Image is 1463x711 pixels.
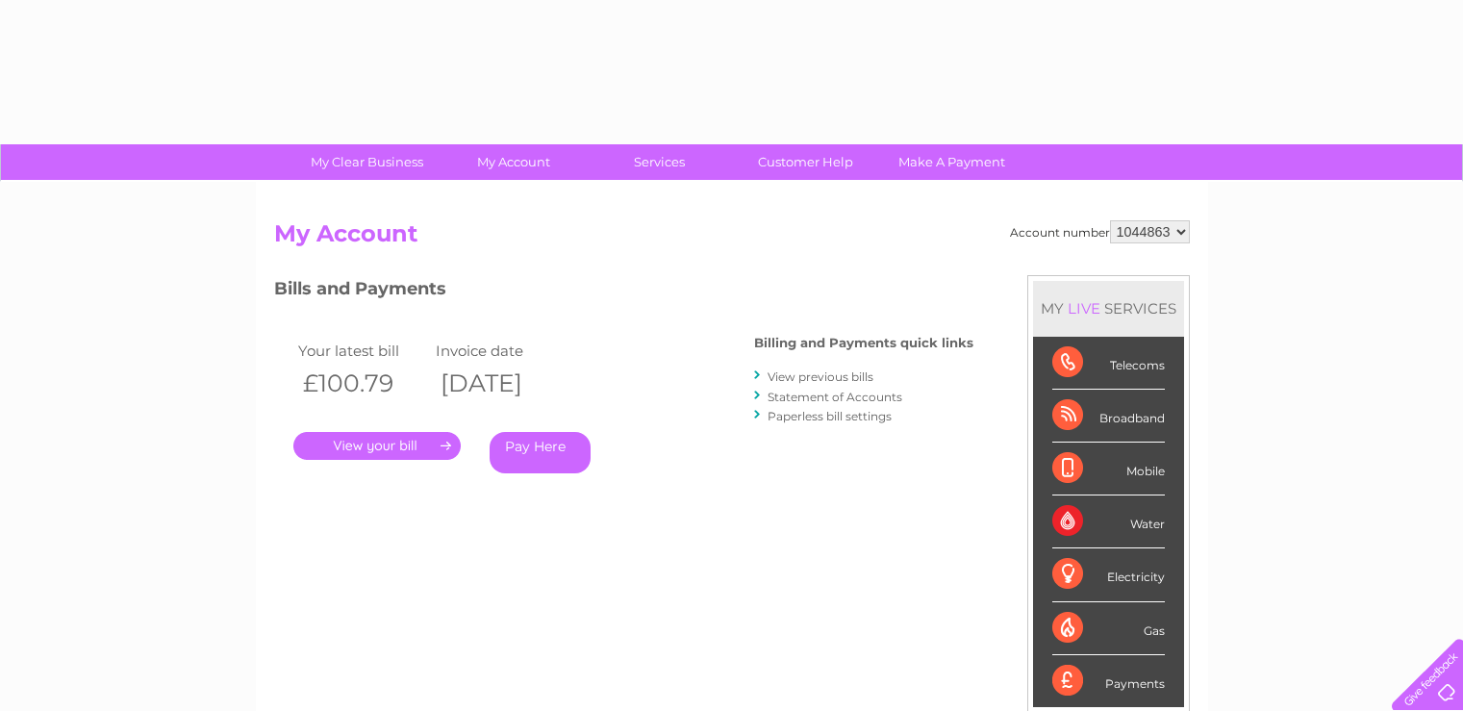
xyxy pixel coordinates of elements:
[431,338,569,364] td: Invoice date
[1052,602,1165,655] div: Gas
[1052,548,1165,601] div: Electricity
[768,390,902,404] a: Statement of Accounts
[1052,337,1165,390] div: Telecoms
[1064,299,1104,317] div: LIVE
[768,369,873,384] a: View previous bills
[434,144,593,180] a: My Account
[580,144,739,180] a: Services
[293,364,432,403] th: £100.79
[293,338,432,364] td: Your latest bill
[872,144,1031,180] a: Make A Payment
[1052,443,1165,495] div: Mobile
[1052,655,1165,707] div: Payments
[431,364,569,403] th: [DATE]
[1033,281,1184,336] div: MY SERVICES
[1052,390,1165,443] div: Broadband
[1010,220,1190,243] div: Account number
[288,144,446,180] a: My Clear Business
[754,336,973,350] h4: Billing and Payments quick links
[293,432,461,460] a: .
[726,144,885,180] a: Customer Help
[490,432,591,473] a: Pay Here
[274,220,1190,257] h2: My Account
[274,275,973,309] h3: Bills and Payments
[1052,495,1165,548] div: Water
[768,409,892,423] a: Paperless bill settings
